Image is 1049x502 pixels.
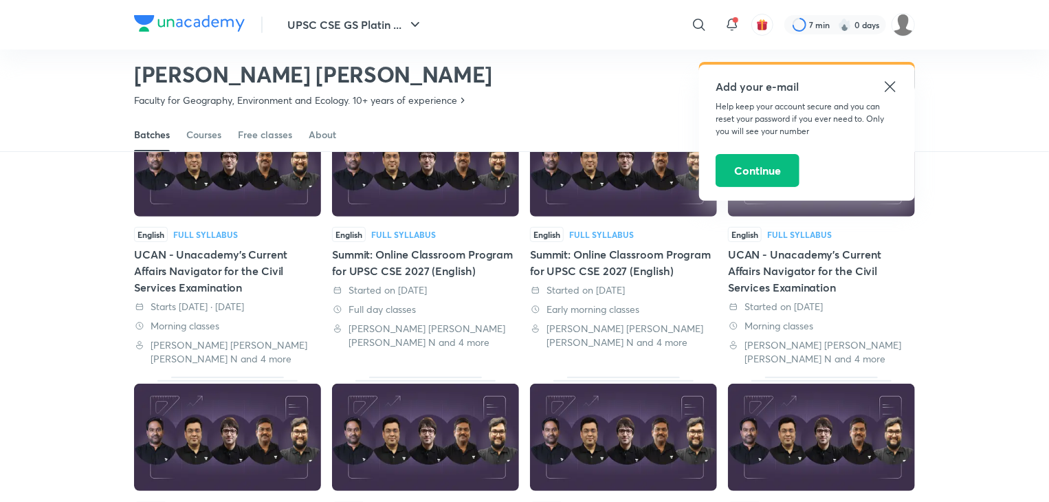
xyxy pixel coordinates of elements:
a: Free classes [238,118,292,151]
h5: Add your e-mail [716,78,898,95]
div: Summit: Online Classroom Program for UPSC CSE 2027 (English) [530,102,717,366]
div: Batches [134,128,170,142]
div: Full Syllabus [371,230,436,239]
div: Full day classes [332,303,519,316]
div: Started on 9 Sep 2025 [530,283,717,297]
img: Thumbnail [530,109,717,217]
a: Company Logo [134,15,245,35]
a: About [309,118,336,151]
div: Morning classes [134,319,321,333]
div: Morning classes [728,319,915,333]
div: UCAN - Unacademy's Current Affairs Navigator for the Civil Services Examination [728,102,915,366]
div: Started on 29 Sep 2025 [332,283,519,297]
span: English [728,227,762,242]
div: Sarmad Mehraj, Aastha Pilania, Chethan N and 4 more [332,322,519,349]
a: Batches [134,118,170,151]
div: UCAN - Unacademy's Current Affairs Navigator for the Civil Services Examination [728,246,915,296]
div: Started on 5 Sep 2025 [728,300,915,314]
div: UCAN - Unacademy's Current Affairs Navigator for the Civil Services Examination [134,102,321,366]
div: Summit: Online Classroom Program for UPSC CSE 2027 (English) [530,246,717,279]
div: Courses [186,128,221,142]
div: Sarmad Mehraj, Aastha Pilania, Chethan N and 4 more [530,322,717,349]
div: Sarmad Mehraj, Aastha Pilania, Chethan N and 4 more [728,338,915,366]
div: UCAN - Unacademy's Current Affairs Navigator for the Civil Services Examination [134,246,321,296]
img: shubham [892,13,915,36]
button: UPSC CSE GS Platin ... [279,11,432,39]
img: Thumbnail [134,384,321,491]
img: avatar [756,19,769,31]
div: Summit: Online Classroom Program for UPSC CSE 2027 (English) [332,102,519,366]
h2: [PERSON_NAME] [PERSON_NAME] [134,61,492,88]
img: Thumbnail [728,384,915,491]
p: Help keep your account secure and you can reset your password if you ever need to. Only you will ... [716,100,898,138]
div: About [309,128,336,142]
div: Full Syllabus [767,230,832,239]
button: Continue [716,154,799,187]
div: Full Syllabus [173,230,238,239]
div: Full Syllabus [569,230,634,239]
img: streak [838,18,852,32]
img: Thumbnail [530,384,717,491]
div: Starts in 3 days · 7 Oct 2025 [134,300,321,314]
div: Early morning classes [530,303,717,316]
img: Company Logo [134,15,245,32]
img: Thumbnail [134,109,321,217]
span: English [134,227,168,242]
div: Summit: Online Classroom Program for UPSC CSE 2027 (English) [332,246,519,279]
span: English [530,227,564,242]
a: Courses [186,118,221,151]
button: avatar [751,14,773,36]
p: Faculty for Geography, Environment and Ecology. 10+ years of experience [134,94,457,107]
div: Sarmad Mehraj, Aastha Pilania, Chethan N and 4 more [134,338,321,366]
img: Thumbnail [332,109,519,217]
div: Free classes [238,128,292,142]
span: English [332,227,366,242]
img: Thumbnail [332,384,519,491]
